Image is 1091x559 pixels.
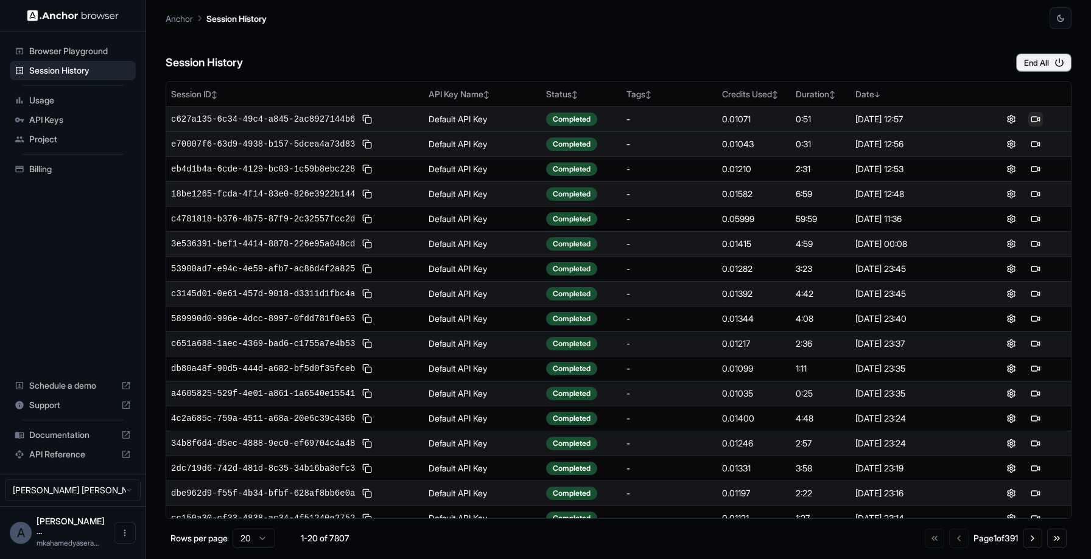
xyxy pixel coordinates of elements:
[796,363,846,375] div: 1:11
[855,288,970,300] div: [DATE] 23:45
[626,213,712,225] div: -
[546,262,597,276] div: Completed
[171,213,355,225] span: c4781818-b376-4b75-87f9-2c32557fcc2d
[171,138,355,150] span: e70007f6-63d9-4938-b157-5dcea4a73d83
[796,238,846,250] div: 4:59
[796,512,846,524] div: 1:27
[722,88,786,100] div: Credits Used
[855,313,970,325] div: [DATE] 23:40
[855,188,970,200] div: [DATE] 12:48
[722,113,786,125] div: 0.01071
[722,487,786,499] div: 0.01197
[855,263,970,275] div: [DATE] 23:45
[722,213,786,225] div: 0.05999
[10,376,136,395] div: Schedule a demo
[171,487,355,499] span: dbe962d9-f55f-4b34-bfbf-628af8bb6e0a
[29,114,131,126] span: API Keys
[10,425,136,445] div: Documentation
[796,138,846,150] div: 0:31
[546,312,597,325] div: Completed
[626,363,712,375] div: -
[722,263,786,275] div: 0.01282
[166,54,243,72] h6: Session History
[722,437,786,450] div: 0.01246
[29,133,131,145] span: Project
[546,362,597,375] div: Completed
[29,429,116,441] span: Documentation
[424,306,541,331] td: Default API Key
[796,387,846,400] div: 0:25
[626,113,712,125] div: -
[722,512,786,524] div: 0.01121
[546,212,597,226] div: Completed
[796,263,846,275] div: 3:23
[626,288,712,300] div: -
[645,90,651,99] span: ↕
[424,131,541,156] td: Default API Key
[546,512,597,525] div: Completed
[855,512,970,524] div: [DATE] 23:14
[722,163,786,175] div: 0.01210
[855,138,970,150] div: [DATE] 12:56
[796,437,846,450] div: 2:57
[626,487,712,499] div: -
[855,113,970,125] div: [DATE] 12:57
[626,163,712,175] div: -
[424,481,541,505] td: Default API Key
[796,462,846,474] div: 3:58
[796,412,846,425] div: 4:48
[722,338,786,350] div: 0.01217
[206,12,267,25] p: Session History
[424,331,541,356] td: Default API Key
[29,94,131,106] span: Usage
[424,281,541,306] td: Default API Key
[171,313,355,325] span: 589990d0-996e-4dcc-8997-0fdd781f0e63
[27,10,119,21] img: Anchor Logo
[855,387,970,400] div: [DATE] 23:35
[546,462,597,475] div: Completed
[424,431,541,456] td: Default API Key
[626,313,712,325] div: -
[626,387,712,400] div: -
[166,12,193,25] p: Anchor
[37,516,105,536] span: Ahamed Yaser Arafath MK
[171,88,419,100] div: Session ID
[546,437,597,450] div: Completed
[855,238,970,250] div: [DATE] 00:08
[796,288,846,300] div: 4:42
[171,188,355,200] span: 18be1265-fcda-4f14-83e0-826e3922b144
[546,137,597,151] div: Completed
[796,88,846,100] div: Duration
[546,113,597,126] div: Completed
[424,256,541,281] td: Default API Key
[211,90,217,99] span: ↕
[626,512,712,524] div: -
[722,138,786,150] div: 0.01043
[10,61,136,80] div: Session History
[546,337,597,350] div: Completed
[171,363,355,375] span: db80a48f-90d5-444d-a682-bf5d0f35fceb
[874,90,880,99] span: ↓
[171,263,355,275] span: 53900ad7-e94c-4e59-afb7-ac86d4f2a825
[424,456,541,481] td: Default API Key
[546,387,597,400] div: Completed
[114,522,136,544] button: Open menu
[1016,54,1072,72] button: End All
[546,287,597,300] div: Completed
[29,64,131,77] span: Session History
[10,91,136,110] div: Usage
[855,437,970,450] div: [DATE] 23:24
[572,90,578,99] span: ↕
[855,163,970,175] div: [DATE] 12:53
[722,363,786,375] div: 0.01099
[429,88,536,100] div: API Key Name
[722,288,786,300] div: 0.01392
[171,338,355,350] span: c651a688-1aec-4369-bad6-c1755a7e4b53
[424,356,541,381] td: Default API Key
[626,338,712,350] div: -
[171,412,355,425] span: 4c2a685c-759a-4511-a68a-20e6c39c436b
[626,188,712,200] div: -
[855,338,970,350] div: [DATE] 23:37
[424,381,541,406] td: Default API Key
[29,399,116,411] span: Support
